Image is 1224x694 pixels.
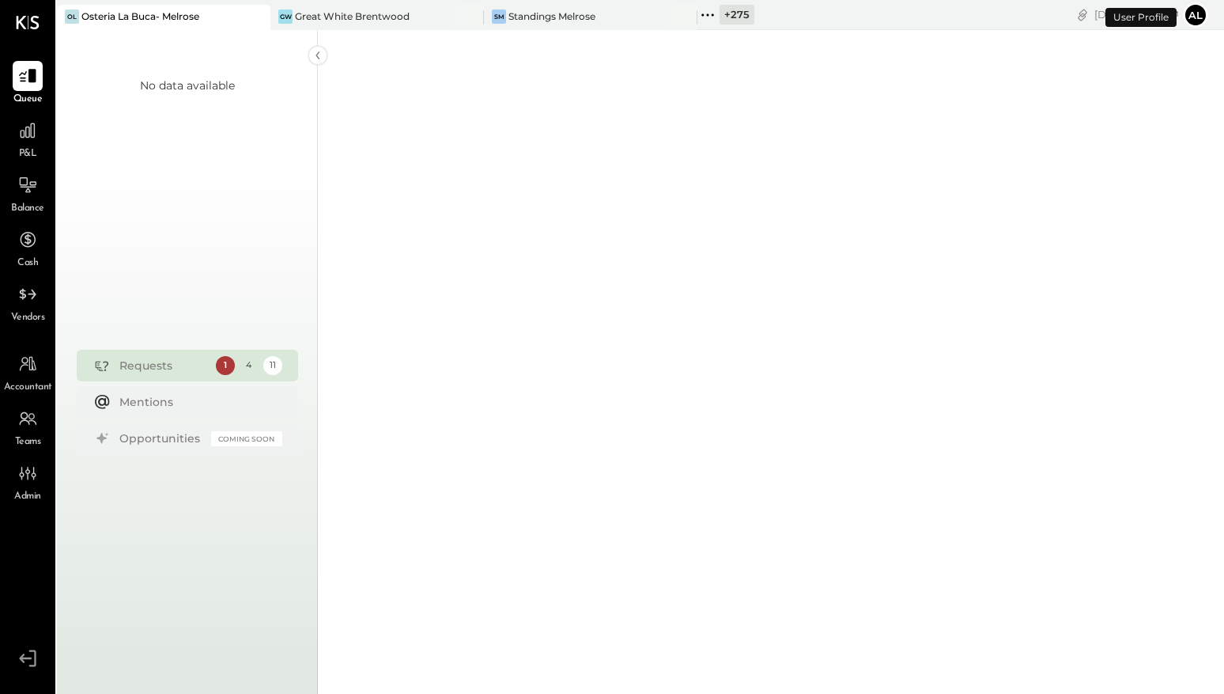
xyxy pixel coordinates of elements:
a: Teams [1,404,55,449]
span: Admin [14,490,41,504]
span: Teams [15,435,41,449]
a: Accountant [1,349,55,395]
div: Coming Soon [211,431,282,446]
a: Vendors [1,279,55,325]
div: 1 [216,356,235,375]
div: [DATE] [1094,7,1179,22]
div: Mentions [119,394,274,410]
div: No data available [140,78,235,93]
div: User Profile [1105,8,1177,27]
a: Balance [1,170,55,216]
span: Vendors [11,311,45,325]
span: Cash [17,256,38,271]
div: Standings Melrose [508,9,595,23]
div: copy link [1075,6,1090,23]
div: 11 [263,356,282,375]
div: Great White Brentwood [295,9,410,23]
a: Queue [1,61,55,107]
button: Al [1183,2,1208,28]
div: OL [65,9,79,24]
div: 4 [240,356,259,375]
a: P&L [1,116,55,161]
span: Queue [13,93,43,107]
div: Osteria La Buca- Melrose [81,9,199,23]
div: Requests [119,358,208,374]
a: Admin [1,458,55,504]
div: + 275 [720,5,754,25]
div: Opportunities [119,430,203,446]
a: Cash [1,225,55,271]
span: Balance [11,202,44,216]
span: Accountant [4,381,52,395]
div: GW [278,9,293,24]
div: SM [492,9,506,24]
span: P&L [19,147,37,161]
